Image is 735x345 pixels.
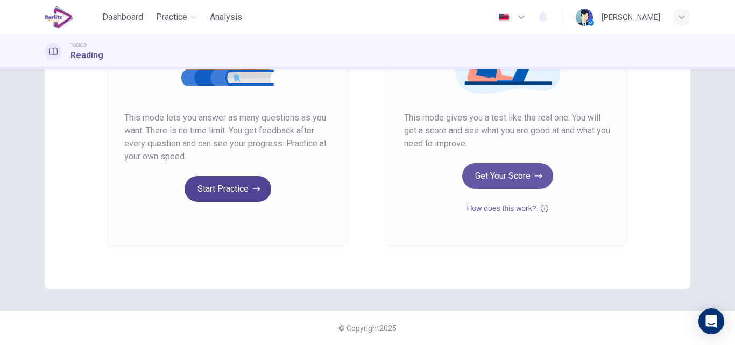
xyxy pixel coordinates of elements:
[602,11,660,24] div: [PERSON_NAME]
[156,11,187,24] span: Practice
[152,8,201,27] button: Practice
[338,324,397,333] span: © Copyright 2025
[98,8,147,27] button: Dashboard
[497,13,511,22] img: en
[70,41,87,49] span: TOEIC®
[102,11,143,24] span: Dashboard
[45,6,73,28] img: EduSynch logo
[467,202,548,215] button: How does this work?
[206,8,246,27] button: Analysis
[70,49,103,62] h1: Reading
[404,111,611,150] span: This mode gives you a test like the real one. You will get a score and see what you are good at a...
[185,176,271,202] button: Start Practice
[576,9,593,26] img: Profile picture
[698,308,724,334] div: Open Intercom Messenger
[45,6,98,28] a: EduSynch logo
[124,111,331,163] span: This mode lets you answer as many questions as you want. There is no time limit. You get feedback...
[462,163,553,189] button: Get Your Score
[210,11,242,24] span: Analysis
